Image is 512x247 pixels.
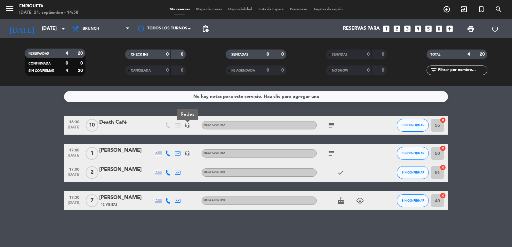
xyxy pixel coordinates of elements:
span: SIN CONFIRMAR [402,151,424,155]
span: 7 [86,194,98,207]
i: menu [5,4,14,13]
strong: 0 [367,52,370,57]
div: [DATE] 21. septiembre - 14:58 [19,10,78,16]
i: subject [327,150,335,157]
i: headset_mic [184,151,190,156]
strong: 0 [382,68,386,73]
span: Reservas para [343,26,380,32]
span: 1 [86,147,98,160]
strong: 0 [382,52,386,57]
i: looks_one [382,25,390,33]
span: CHECK INS [131,53,148,56]
div: No hay notas para este servicio. Haz clic para agregar una [193,93,319,100]
span: 10 [86,119,98,132]
i: looks_4 [414,25,422,33]
span: SIN CONFIRMAR [402,171,424,174]
span: RE AGENDADA [231,69,255,72]
span: Tarjetas de regalo [310,8,346,11]
strong: 20 [78,51,84,56]
i: headset_mic [184,122,190,128]
strong: 0 [166,68,169,73]
span: 17:30 [66,193,82,201]
strong: 0 [281,52,285,57]
span: Mapa de mesas [193,8,225,11]
button: SIN CONFIRMAR [397,166,429,179]
input: Filtrar por nombre... [437,67,487,74]
span: [DATE] [66,201,82,208]
span: 17:00 [66,165,82,173]
span: SENTADAS [231,53,248,56]
span: [DATE] [66,153,82,161]
div: Death Café [99,118,154,127]
span: print [467,25,475,33]
strong: 0 [181,52,185,57]
i: cancel [440,164,446,171]
span: MESA ADENTRO [204,171,225,174]
strong: 0 [166,52,169,57]
i: exit_to_app [460,5,468,13]
i: cake [337,197,345,205]
span: Lista de Espera [255,8,287,11]
span: SIN CONFIRMAR [28,69,54,73]
span: SIN CONFIRMAR [402,123,424,127]
i: turned_in_not [477,5,485,13]
strong: 0 [181,68,185,73]
span: Pre-acceso [287,8,310,11]
span: CANCELADA [131,69,151,72]
button: SIN CONFIRMAR [397,119,429,132]
span: Mis reservas [166,8,193,11]
i: subject [327,121,335,129]
strong: 0 [267,52,269,57]
strong: 4 [468,52,470,57]
span: RESERVADAS [28,52,49,55]
span: [DATE] [66,125,82,133]
strong: 4 [66,68,68,73]
span: TOTAL [430,53,440,56]
span: CONFIRMADA [28,62,51,65]
span: 2 [86,166,98,179]
button: menu [5,4,14,16]
span: Brunch [83,27,99,31]
strong: 0 [66,61,68,66]
button: SIN CONFIRMAR [397,147,429,160]
i: [DATE] [5,22,39,36]
span: [DATE] [66,173,82,180]
span: 12 Visitas [101,202,117,207]
i: cancel [440,145,446,151]
span: NO SHOW [332,69,348,72]
span: MESA ADENTRO [204,152,225,154]
button: SIN CONFIRMAR [397,194,429,207]
span: Disponibilidad [225,8,255,11]
strong: 0 [80,61,84,66]
strong: 20 [78,68,84,73]
strong: 0 [281,68,285,73]
strong: 0 [267,68,269,73]
i: add_box [445,25,454,33]
i: looks_5 [424,25,433,33]
i: child_care [356,197,364,205]
span: MESA ADENTRO [204,124,225,126]
i: looks_two [393,25,401,33]
span: 16:30 [66,118,82,125]
span: MESA ADENTRO [204,199,225,202]
div: [PERSON_NAME] [99,194,154,202]
span: pending_actions [202,25,209,33]
span: SERVIDAS [332,53,348,56]
i: looks_6 [435,25,443,33]
i: power_settings_new [491,25,499,33]
strong: 4 [66,51,68,56]
div: Enriqueta [19,3,78,10]
div: [PERSON_NAME] [99,166,154,174]
div: LOG OUT [483,19,507,38]
i: arrow_drop_down [60,25,67,33]
span: 17:00 [66,146,82,153]
i: cancel [440,192,446,199]
i: search [495,5,502,13]
div: Redes [177,109,198,120]
span: SIN CONFIRMAR [402,199,424,202]
i: looks_3 [403,25,412,33]
strong: 0 [367,68,370,73]
i: check [337,169,345,176]
strong: 20 [480,52,486,57]
i: add_circle_outline [443,5,451,13]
